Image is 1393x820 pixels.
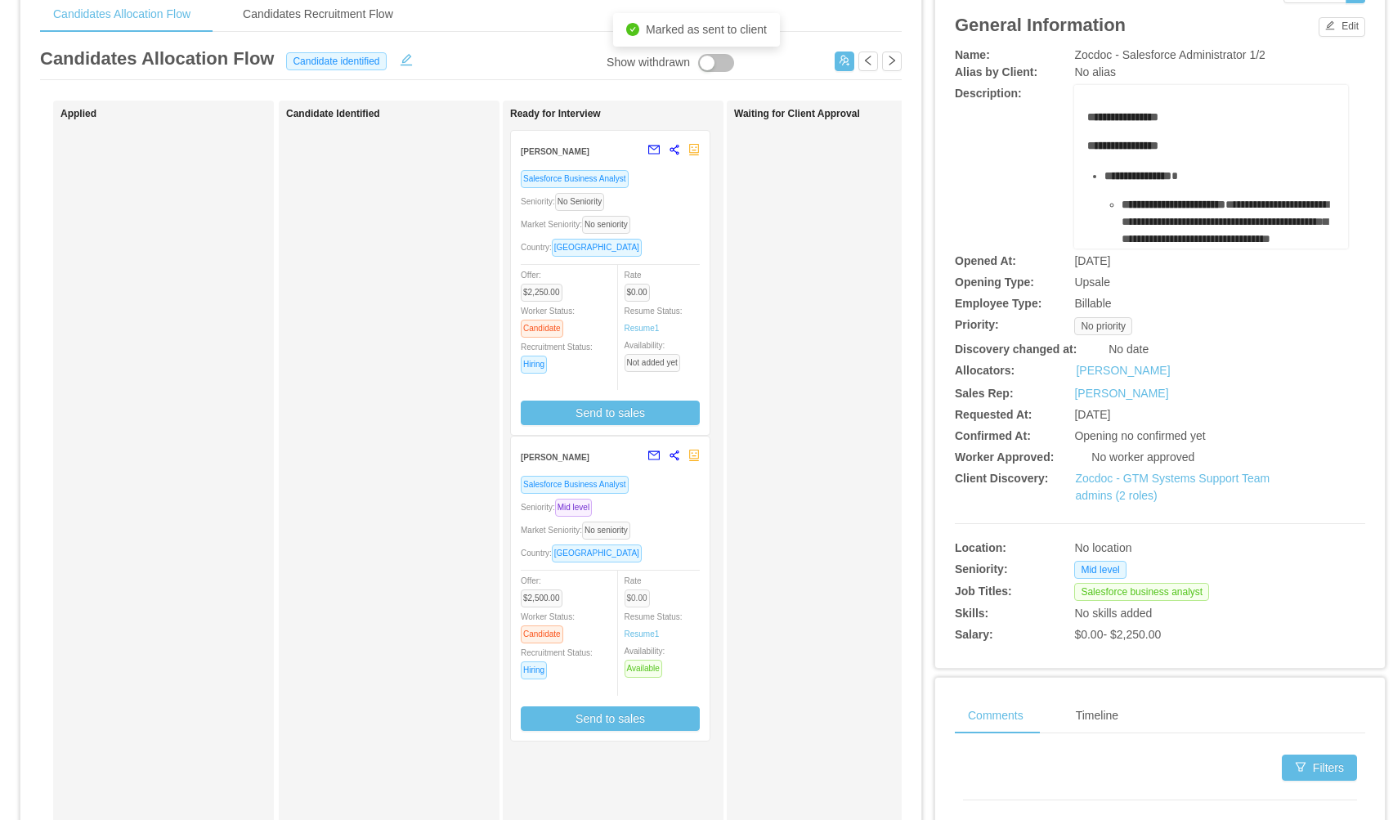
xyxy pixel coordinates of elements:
span: No worker approved [1091,450,1194,464]
span: Available [625,660,662,678]
span: Resume Status: [625,307,683,333]
div: rdw-wrapper [1074,85,1348,249]
span: Recruitment Status: [521,343,593,369]
button: icon: right [882,52,902,71]
span: share-alt [669,450,680,461]
span: [GEOGRAPHIC_DATA] [552,239,642,257]
span: $2,500.00 [521,589,562,607]
span: Worker Status: [521,612,575,639]
b: Requested At: [955,408,1032,421]
button: icon: usergroup-add [835,52,854,71]
span: Country: [521,243,648,252]
button: icon: left [858,52,878,71]
span: Availability: [625,647,669,673]
span: Availability: [625,341,687,367]
span: $0.00 - $2,250.00 [1074,628,1161,641]
button: Send to sales [521,706,700,731]
h1: Candidate Identified [286,108,515,120]
b: Job Titles: [955,585,1012,598]
span: [DATE] [1074,254,1110,267]
span: No alias [1074,65,1116,78]
span: Salesforce business analyst [1074,583,1209,601]
b: Skills: [955,607,988,620]
span: robot [688,450,700,461]
div: Timeline [1063,697,1131,734]
span: Candidate [521,625,563,643]
button: Send to sales [521,401,700,425]
span: Seniority: [521,503,598,512]
span: Mid level [555,499,592,517]
span: Mid level [1074,561,1126,579]
b: Description: [955,87,1022,100]
span: Billable [1074,297,1111,310]
span: Offer: [521,271,569,297]
span: No skills added [1074,607,1152,620]
span: Resume Status: [625,612,683,639]
span: Rate [625,271,656,297]
span: No date [1109,343,1149,356]
span: [GEOGRAPHIC_DATA] [552,544,642,562]
article: General Information [955,11,1126,38]
h1: Applied [60,108,289,120]
span: Country: [521,549,648,558]
b: Confirmed At: [955,429,1031,442]
a: Zocdoc - GTM Systems Support Team admins (2 roles) [1075,472,1270,502]
span: share-alt [669,144,680,155]
a: Resume1 [625,322,660,334]
span: Not added yet [625,354,680,372]
b: Seniority: [955,562,1008,576]
b: Allocators: [955,364,1015,377]
button: mail [639,137,661,164]
span: Salesforce Business Analyst [521,170,629,188]
div: Comments [955,697,1037,734]
div: No location [1074,540,1279,557]
span: Worker Status: [521,307,575,333]
button: icon: edit [393,50,419,66]
b: Sales Rep: [955,387,1014,400]
span: Candidate identified [286,52,386,70]
span: No Seniority [555,193,604,211]
span: Salesforce Business Analyst [521,476,629,494]
span: Seniority: [521,197,611,206]
strong: [PERSON_NAME] [521,147,589,156]
span: Upsale [1074,276,1110,289]
button: icon: filterFilters [1282,755,1357,781]
span: $0.00 [625,589,650,607]
b: Opened At: [955,254,1016,267]
h1: Waiting for Client Approval [734,108,963,120]
a: Resume1 [625,628,660,640]
b: Name: [955,48,990,61]
span: Marked as sent to client [646,23,767,36]
span: Zocdoc - Salesforce Administrator 1/2 [1074,48,1265,61]
span: [DATE] [1074,408,1110,421]
span: Hiring [521,661,547,679]
span: $0.00 [625,284,650,302]
strong: [PERSON_NAME] [521,453,589,462]
b: Opening Type: [955,276,1034,289]
b: Alias by Client: [955,65,1037,78]
b: Salary: [955,628,993,641]
span: Opening no confirmed yet [1074,429,1205,442]
div: rdw-editor [1087,109,1336,272]
a: [PERSON_NAME] [1074,387,1168,400]
span: Market Seniority: [521,526,637,535]
b: Discovery changed at: [955,343,1077,356]
span: Recruitment Status: [521,648,593,674]
span: Rate [625,576,656,603]
i: icon: check-circle [626,23,639,36]
span: No seniority [582,216,630,234]
span: Market Seniority: [521,220,637,229]
b: Location: [955,541,1006,554]
span: Offer: [521,576,569,603]
div: Show withdrawn [607,54,690,72]
article: Candidates Allocation Flow [40,45,274,72]
span: No seniority [582,522,630,540]
button: icon: editEdit [1319,17,1365,37]
button: mail [639,443,661,469]
b: Priority: [955,318,999,331]
span: $2,250.00 [521,284,562,302]
b: Worker Approved: [955,450,1054,464]
span: Candidate [521,320,563,338]
span: robot [688,144,700,155]
b: Client Discovery: [955,472,1048,485]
